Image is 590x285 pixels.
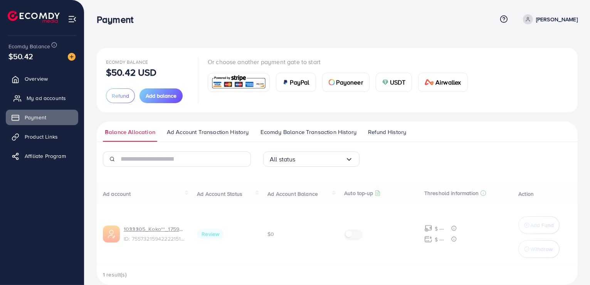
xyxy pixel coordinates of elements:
img: card [282,79,289,85]
img: card [425,79,434,85]
input: Search for option [296,153,345,165]
h3: Payment [97,14,140,25]
a: My ad accounts [6,90,78,106]
span: Overview [25,75,48,83]
span: Product Links [25,133,58,141]
a: cardPayPal [276,73,316,92]
p: Or choose another payment gate to start [208,57,474,66]
div: Search for option [263,151,360,167]
span: Add balance [146,92,176,100]
span: Balance Allocation [105,128,155,136]
span: Payoneer [336,78,363,87]
span: Ecomdy Balance [106,59,148,65]
a: Product Links [6,129,78,144]
span: Ecomdy Balance Transaction History [261,128,356,136]
img: card [329,79,335,85]
a: [PERSON_NAME] [520,14,578,24]
a: Overview [6,71,78,87]
span: Refund [112,92,129,100]
a: cardPayoneer [322,73,370,92]
img: card [210,74,267,91]
a: card [208,73,270,92]
span: Payment [25,114,46,121]
img: image [68,53,76,61]
span: My ad accounts [27,94,66,102]
span: PayPal [290,78,309,87]
iframe: Chat [557,250,584,279]
img: card [382,79,388,85]
img: menu [68,15,77,24]
button: Refund [106,88,135,103]
span: Airwallex [435,78,461,87]
a: cardAirwallex [418,73,467,92]
span: $50.42 [8,51,33,62]
span: Ad Account Transaction History [167,128,249,136]
img: logo [8,11,60,23]
span: Refund History [368,128,406,136]
p: $50.42 USD [106,68,157,77]
a: Payment [6,110,78,125]
a: Affiliate Program [6,148,78,164]
span: USDT [390,78,406,87]
button: Add balance [140,88,183,103]
span: Ecomdy Balance [8,42,50,50]
span: All status [270,153,296,165]
p: [PERSON_NAME] [536,15,578,24]
a: cardUSDT [376,73,412,92]
span: Affiliate Program [25,152,66,160]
